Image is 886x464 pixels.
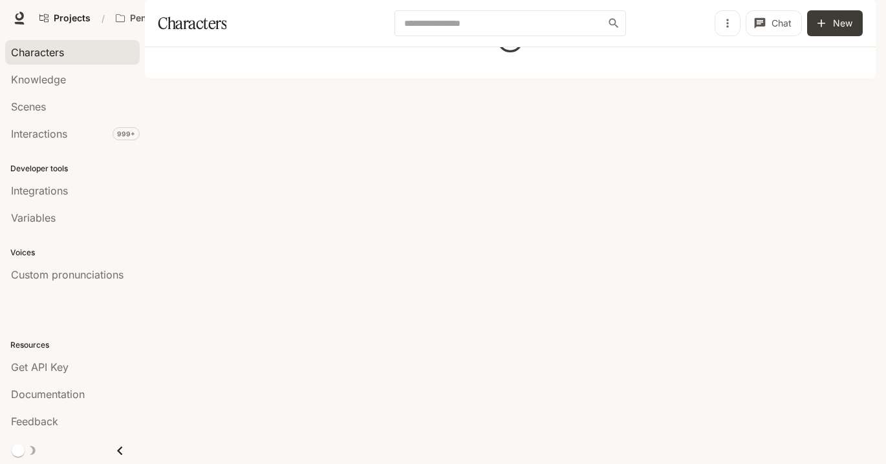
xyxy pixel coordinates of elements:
[96,12,110,25] div: /
[110,5,222,31] button: Open workspace menu
[158,10,226,36] h1: Characters
[807,10,863,36] button: New
[34,5,96,31] a: Go to projects
[54,13,91,24] span: Projects
[746,10,802,36] button: Chat
[130,13,202,24] p: Pen Pals [Production]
